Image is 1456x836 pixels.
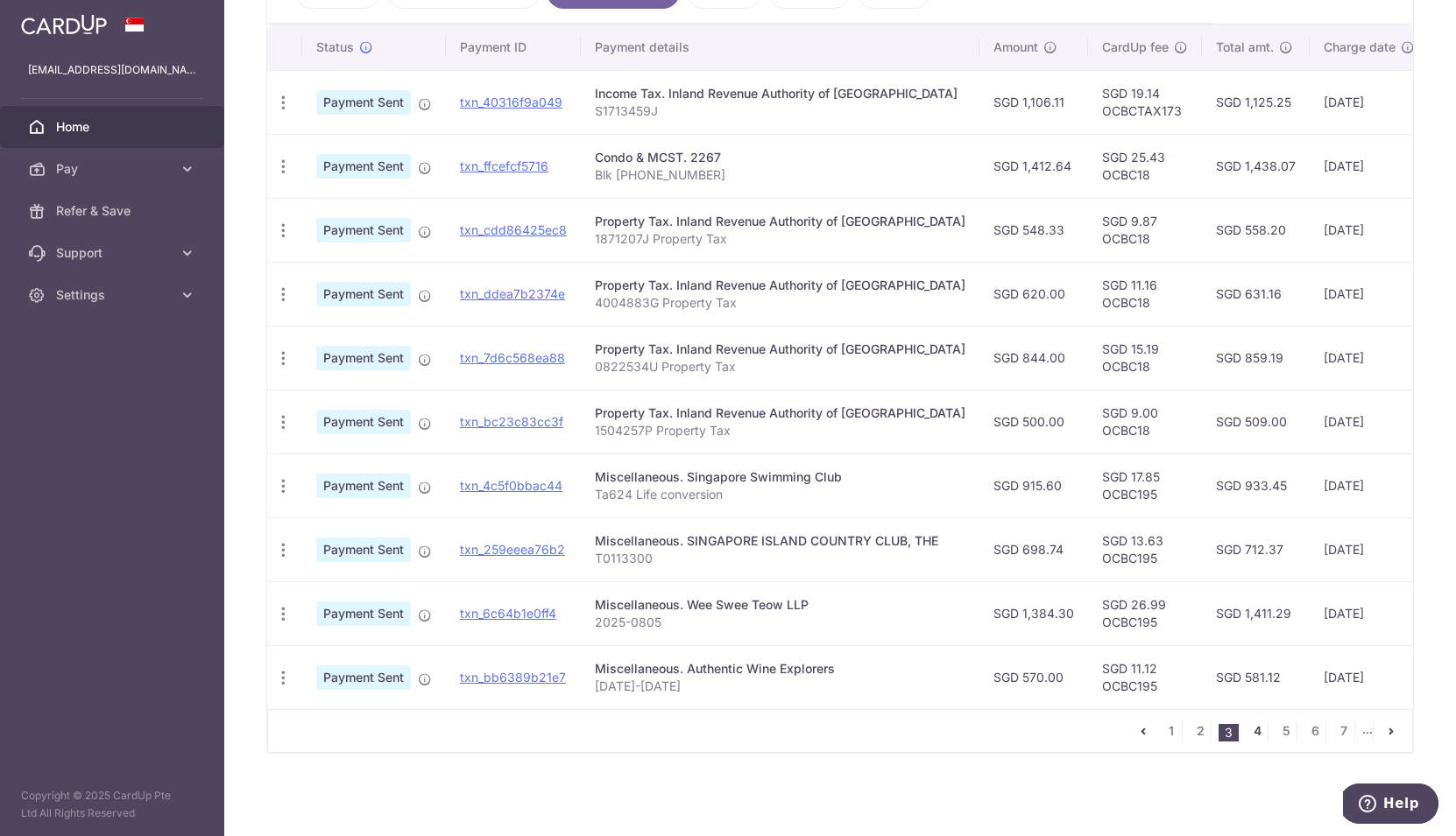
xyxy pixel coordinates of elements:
td: SGD 1,412.64 [979,134,1088,198]
td: [DATE] [1310,581,1429,645]
a: txn_7d6c568ea88 [460,350,565,365]
div: Property Tax. Inland Revenue Authority of [GEOGRAPHIC_DATA] [595,277,965,294]
td: SGD 17.85 OCBC195 [1088,453,1202,517]
p: Blk [PHONE_NUMBER] [595,166,965,184]
span: Payment Sent [316,601,411,626]
td: SGD 13.63 OCBC195 [1088,517,1202,581]
span: Amount [993,39,1038,56]
span: Payment Sent [316,218,411,242]
p: 1871207J Property Tax [595,230,965,248]
td: SGD 9.87 OCBC18 [1088,198,1202,262]
li: 3 [1219,724,1240,741]
p: [EMAIL_ADDRESS][DOMAIN_NAME] [28,61,196,79]
p: T0113300 [595,550,965,567]
td: SGD 19.14 OCBCTAX173 [1088,70,1202,134]
td: SGD 9.00 OCBC18 [1088,390,1202,453]
a: txn_ddea7b2374e [460,286,565,301]
div: Property Tax. Inland Revenue Authority of [GEOGRAPHIC_DATA] [595,404,965,422]
a: 4 [1247,720,1268,741]
td: SGD 1,106.11 [979,70,1088,134]
div: Miscellaneous. Authentic Wine Explorers [595,660,965,678]
div: Miscellaneous. Singapore Swimming Club [595,468,965,486]
td: SGD 25.43 OCBC18 [1088,134,1202,198]
span: Payment Sent [316,474,411,498]
span: Pay [56,160,172,178]
span: Payment Sent [316,282,411,306]
nav: pager [1133,710,1412,752]
span: Status [316,39,354,56]
a: txn_ffcefcf5716 [460,158,548,173]
div: Miscellaneous. SINGAPORE ISLAND COUNTRY CLUB, THE [595,532,965,550]
div: Income Tax. Inland Revenue Authority of [GEOGRAPHIC_DATA] [595,85,965,102]
td: SGD 915.60 [979,453,1088,517]
span: Payment Sent [316,410,411,434]
td: SGD 1,384.30 [979,581,1088,645]
td: [DATE] [1310,645,1429,709]
td: SGD 1,411.29 [1202,581,1310,645]
span: Refer & Save [56,202,172,220]
div: Miscellaneous. Wee Swee Teow LLP [595,596,965,614]
td: SGD 15.19 OCBC18 [1088,326,1202,390]
td: SGD 26.99 OCBC195 [1088,581,1202,645]
a: 7 [1333,720,1354,741]
a: 2 [1190,720,1211,741]
td: SGD 631.16 [1202,262,1310,326]
td: SGD 933.45 [1202,453,1310,517]
p: 0822534U Property Tax [595,358,965,376]
a: 1 [1161,720,1182,741]
th: Payment details [581,25,979,70]
td: SGD 698.74 [979,517,1088,581]
span: Help [40,12,76,28]
td: SGD 712.37 [1202,517,1310,581]
span: Payment Sent [316,346,411,370]
div: Property Tax. Inland Revenue Authority of [GEOGRAPHIC_DATA] [595,341,965,358]
div: Condo & MCST. 2267 [595,149,965,166]
td: SGD 11.12 OCBC195 [1088,645,1202,709]
p: Ta624 Life conversion [595,486,965,503]
td: [DATE] [1310,326,1429,390]
td: SGD 509.00 [1202,390,1310,453]
td: [DATE] [1310,262,1429,326]
a: txn_40316f9a049 [460,95,562,109]
span: Payment Sent [316,90,411,115]
a: txn_259eeea76b2 [460,542,565,557]
td: SGD 548.33 [979,198,1088,262]
p: 2025-0805 [595,614,965,631]
td: [DATE] [1310,70,1429,134]
td: SGD 500.00 [979,390,1088,453]
td: SGD 581.12 [1202,645,1310,709]
td: [DATE] [1310,453,1429,517]
td: SGD 11.16 OCBC18 [1088,262,1202,326]
td: SGD 844.00 [979,326,1088,390]
p: 4004883G Property Tax [595,294,965,312]
a: txn_4c5f0bbac44 [460,478,562,493]
td: SGD 570.00 [979,645,1088,709]
td: [DATE] [1310,517,1429,581]
div: Property Tax. Inland Revenue Authority of [GEOGRAPHIC_DATA] [595,213,965,230]
span: Payment Sent [316,154,411,179]
a: txn_bb6389b21e7 [460,670,566,685]
a: 5 [1276,720,1297,741]
span: Settings [56,286,172,304]
span: Charge date [1324,39,1396,56]
span: Payment Sent [316,537,411,562]
span: Payment Sent [316,665,411,690]
p: [DATE]-[DATE] [595,678,965,695]
td: SGD 1,438.07 [1202,134,1310,198]
a: txn_cdd86425ec8 [460,222,567,237]
li: ... [1362,720,1374,741]
td: SGD 620.00 [979,262,1088,326]
img: CardUp [21,14,107,35]
td: [DATE] [1310,134,1429,198]
td: SGD 1,125.25 [1202,70,1310,134]
p: S1713459J [595,102,965,120]
span: Home [56,118,172,136]
td: [DATE] [1310,198,1429,262]
a: txn_bc23c83cc3f [460,414,563,429]
a: txn_6c64b1e0ff4 [460,606,556,621]
span: Support [56,244,172,262]
td: [DATE] [1310,390,1429,453]
td: SGD 859.19 [1202,326,1310,390]
td: SGD 558.20 [1202,198,1310,262]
